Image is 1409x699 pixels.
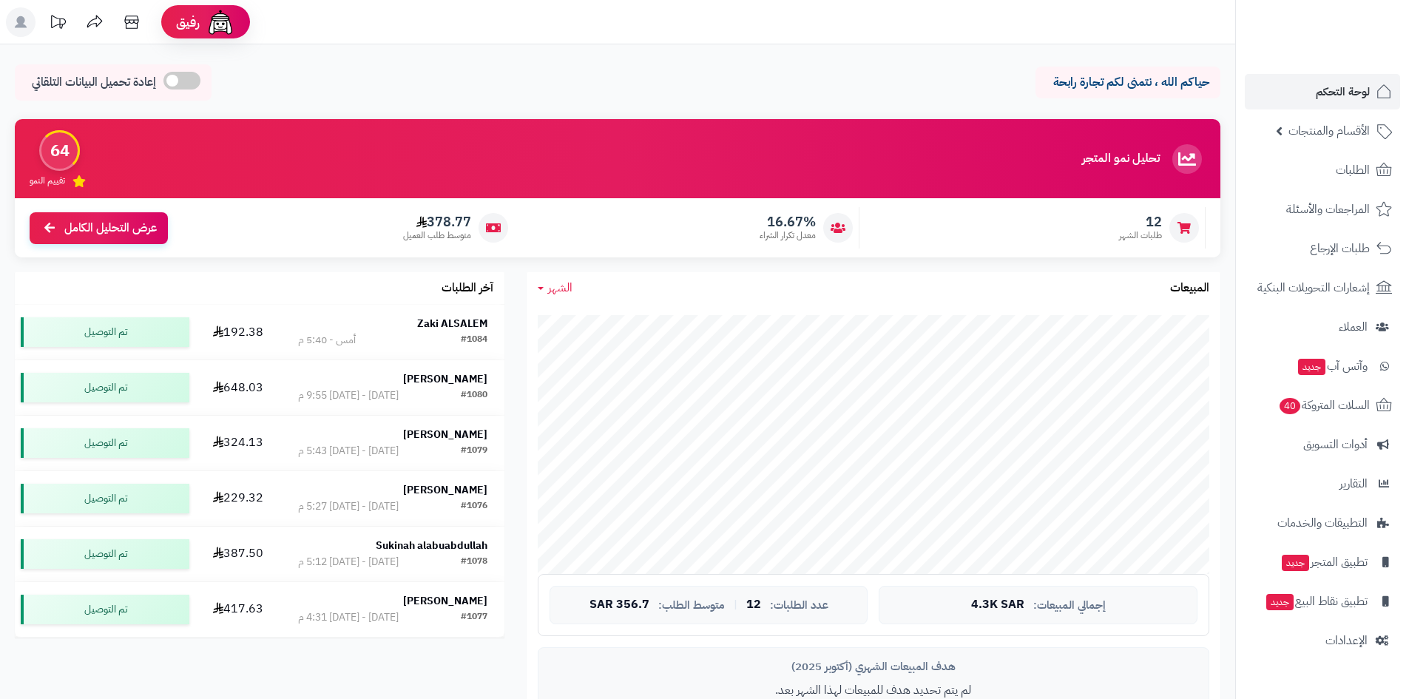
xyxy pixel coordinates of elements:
a: السلات المتروكة40 [1245,388,1400,423]
a: طلبات الإرجاع [1245,231,1400,266]
span: تطبيق نقاط البيع [1265,591,1368,612]
td: 387.50 [195,527,281,581]
td: 229.32 [195,471,281,526]
a: التقارير [1245,466,1400,502]
a: وآتس آبجديد [1245,348,1400,384]
a: العملاء [1245,309,1400,345]
span: عرض التحليل الكامل [64,220,157,237]
td: 648.03 [195,360,281,415]
strong: [PERSON_NAME] [403,482,487,498]
p: لم يتم تحديد هدف للمبيعات لهذا الشهر بعد. [550,682,1197,699]
span: 40 [1280,398,1300,414]
span: رفيق [176,13,200,31]
div: [DATE] - [DATE] 5:27 م [298,499,399,514]
span: معدل تكرار الشراء [760,229,816,242]
img: ai-face.png [206,7,235,37]
span: متوسط طلب العميل [403,229,471,242]
td: 192.38 [195,305,281,359]
span: السلات المتروكة [1278,395,1370,416]
td: 417.63 [195,582,281,637]
img: logo-2.png [1308,40,1395,71]
p: حياكم الله ، نتمنى لكم تجارة رابحة [1047,74,1209,91]
span: المراجعات والأسئلة [1286,199,1370,220]
span: طلبات الإرجاع [1310,238,1370,259]
span: العملاء [1339,317,1368,337]
a: تحديثات المنصة [39,7,76,41]
a: لوحة التحكم [1245,74,1400,109]
h3: آخر الطلبات [442,282,493,295]
span: الأقسام والمنتجات [1288,121,1370,141]
div: [DATE] - [DATE] 5:12 م [298,555,399,570]
a: المراجعات والأسئلة [1245,192,1400,227]
div: تم التوصيل [21,595,189,624]
span: وآتس آب [1297,356,1368,376]
td: 324.13 [195,416,281,470]
span: طلبات الشهر [1119,229,1162,242]
div: أمس - 5:40 م [298,333,356,348]
div: #1084 [461,333,487,348]
span: التطبيقات والخدمات [1277,513,1368,533]
a: إشعارات التحويلات البنكية [1245,270,1400,305]
div: تم التوصيل [21,539,189,569]
div: هدف المبيعات الشهري (أكتوبر 2025) [550,659,1197,675]
span: 16.67% [760,214,816,230]
a: تطبيق نقاط البيعجديد [1245,584,1400,619]
div: [DATE] - [DATE] 5:43 م [298,444,399,459]
a: التطبيقات والخدمات [1245,505,1400,541]
span: 378.77 [403,214,471,230]
div: #1077 [461,610,487,625]
span: | [734,599,737,610]
div: #1078 [461,555,487,570]
div: #1076 [461,499,487,514]
h3: المبيعات [1170,282,1209,295]
div: #1079 [461,444,487,459]
span: 356.7 SAR [589,598,649,612]
a: عرض التحليل الكامل [30,212,168,244]
span: عدد الطلبات: [770,599,828,612]
strong: [PERSON_NAME] [403,427,487,442]
span: متوسط الطلب: [658,599,725,612]
div: تم التوصيل [21,317,189,347]
strong: Zaki ALSALEM [417,316,487,331]
a: الشهر [538,280,572,297]
span: إعادة تحميل البيانات التلقائي [32,74,156,91]
span: 4.3K SAR [971,598,1024,612]
a: تطبيق المتجرجديد [1245,544,1400,580]
span: الإعدادات [1325,630,1368,651]
strong: Sukinah alabuabdullah [376,538,487,553]
span: 12 [746,598,761,612]
div: تم التوصيل [21,428,189,458]
div: تم التوصيل [21,484,189,513]
strong: [PERSON_NAME] [403,371,487,387]
strong: [PERSON_NAME] [403,593,487,609]
div: تم التوصيل [21,373,189,402]
span: لوحة التحكم [1316,81,1370,102]
span: 12 [1119,214,1162,230]
a: الإعدادات [1245,623,1400,658]
span: أدوات التسويق [1303,434,1368,455]
span: إشعارات التحويلات البنكية [1257,277,1370,298]
span: الشهر [548,279,572,297]
div: [DATE] - [DATE] 9:55 م [298,388,399,403]
div: [DATE] - [DATE] 4:31 م [298,610,399,625]
span: جديد [1298,359,1325,375]
span: تطبيق المتجر [1280,552,1368,573]
a: الطلبات [1245,152,1400,188]
span: جديد [1266,594,1294,610]
a: أدوات التسويق [1245,427,1400,462]
span: تقييم النمو [30,175,65,187]
span: جديد [1282,555,1309,571]
h3: تحليل نمو المتجر [1082,152,1160,166]
span: التقارير [1339,473,1368,494]
div: #1080 [461,388,487,403]
span: الطلبات [1336,160,1370,180]
span: إجمالي المبيعات: [1033,599,1106,612]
